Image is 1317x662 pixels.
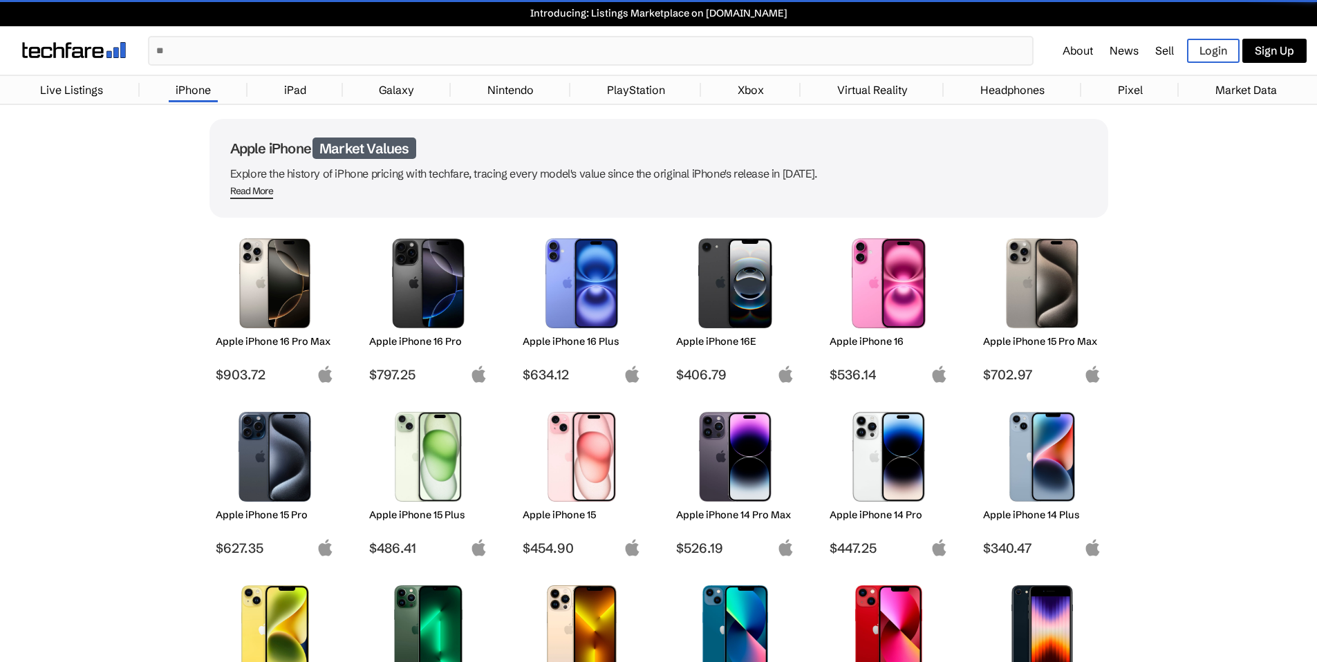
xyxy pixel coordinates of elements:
span: $454.90 [523,540,641,556]
span: $634.12 [523,366,641,383]
a: iPhone 15 Pro Apple iPhone 15 Pro $627.35 apple-logo [209,405,341,556]
img: apple-logo [317,539,334,556]
img: apple-logo [470,539,487,556]
img: apple-logo [470,366,487,383]
h2: Apple iPhone 15 Pro [216,509,334,521]
img: iPhone 14 Pro [840,412,937,502]
h2: Apple iPhone 15 [523,509,641,521]
a: Login [1187,39,1240,63]
span: $797.25 [369,366,487,383]
a: iPhone 16 Pro Max Apple iPhone 16 Pro Max $903.72 apple-logo [209,231,341,383]
a: News [1110,44,1139,57]
a: Virtual Reality [830,76,915,104]
a: iPhone 14 Plus Apple iPhone 14 Plus $340.47 apple-logo [977,405,1108,556]
p: Explore the history of iPhone pricing with techfare, tracing every model's value since the origin... [230,164,1087,183]
h2: Apple iPhone 14 Pro [830,509,948,521]
a: iPhone [169,76,218,104]
a: Market Data [1208,76,1284,104]
span: $536.14 [830,366,948,383]
div: Read More [230,185,274,197]
img: techfare logo [22,42,126,58]
h2: Apple iPhone 15 Plus [369,509,487,521]
a: Sell [1155,44,1174,57]
h2: Apple iPhone 15 Pro Max [983,335,1101,348]
img: apple-logo [1084,366,1101,383]
a: PlayStation [600,76,672,104]
img: apple-logo [931,366,948,383]
a: iPhone 16 Apple iPhone 16 $536.14 apple-logo [823,231,955,383]
span: Market Values [312,138,416,159]
img: iPhone 14 Plus [993,412,1091,502]
a: iPhone 15 Apple iPhone 15 $454.90 apple-logo [516,405,648,556]
a: iPhone 16E Apple iPhone 16E $406.79 apple-logo [670,231,801,383]
img: apple-logo [624,366,641,383]
span: $340.47 [983,540,1101,556]
a: iPhone 16 Pro Apple iPhone 16 Pro $797.25 apple-logo [363,231,494,383]
h2: Apple iPhone 16 Pro [369,335,487,348]
h2: Apple iPhone 14 Pro Max [676,509,794,521]
h2: Apple iPhone 16E [676,335,794,348]
img: iPhone 15 Plus [380,412,477,502]
a: Xbox [731,76,771,104]
a: iPhone 14 Pro Apple iPhone 14 Pro $447.25 apple-logo [823,405,955,556]
a: Live Listings [33,76,110,104]
span: $627.35 [216,540,334,556]
a: iPhone 16 Plus Apple iPhone 16 Plus $634.12 apple-logo [516,231,648,383]
img: apple-logo [317,366,334,383]
h2: Apple iPhone 16 Plus [523,335,641,348]
a: Sign Up [1242,39,1307,63]
span: $406.79 [676,366,794,383]
a: Introducing: Listings Marketplace on [DOMAIN_NAME] [7,7,1310,19]
img: iPhone 15 Pro [226,412,324,502]
span: $447.25 [830,540,948,556]
h2: Apple iPhone 16 Pro Max [216,335,334,348]
span: $526.19 [676,540,794,556]
span: Read More [230,185,274,199]
h2: Apple iPhone 16 [830,335,948,348]
img: apple-logo [931,539,948,556]
a: iPhone 15 Plus Apple iPhone 15 Plus $486.41 apple-logo [363,405,494,556]
img: iPhone 16 Pro Max [226,238,324,328]
a: Pixel [1111,76,1150,104]
img: apple-logo [777,539,794,556]
img: iPhone 15 [533,412,631,502]
a: iPad [277,76,313,104]
img: iPhone 16 Pro [380,238,477,328]
a: Nintendo [480,76,541,104]
a: iPhone 14 Pro Max Apple iPhone 14 Pro Max $526.19 apple-logo [670,405,801,556]
h1: Apple iPhone [230,140,1087,157]
span: $903.72 [216,366,334,383]
img: iPhone 16E [686,238,784,328]
h2: Apple iPhone 14 Plus [983,509,1101,521]
img: iPhone 16 [840,238,937,328]
img: apple-logo [624,539,641,556]
span: $702.97 [983,366,1101,383]
img: iPhone 14 Pro Max [686,412,784,502]
a: Headphones [973,76,1052,104]
a: iPhone 15 Pro Max Apple iPhone 15 Pro Max $702.97 apple-logo [977,231,1108,383]
a: About [1063,44,1093,57]
img: apple-logo [777,366,794,383]
img: iPhone 16 Plus [533,238,631,328]
img: iPhone 15 Pro Max [993,238,1091,328]
a: Galaxy [372,76,421,104]
span: $486.41 [369,540,487,556]
img: apple-logo [1084,539,1101,556]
